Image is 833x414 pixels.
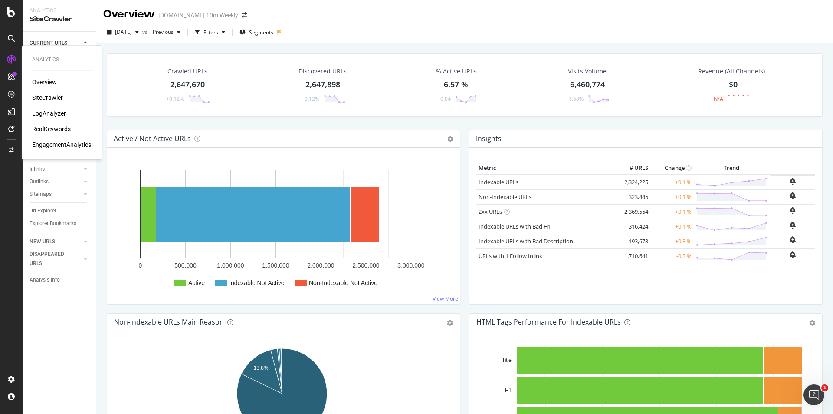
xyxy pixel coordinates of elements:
[650,234,694,248] td: +0.3 %
[30,275,90,285] a: Analysis Info
[32,56,91,63] div: Analytics
[790,251,796,258] div: bell-plus
[479,237,573,245] a: Indexable URLs with Bad Description
[166,95,184,103] div: +0.12%
[158,11,238,20] div: [DOMAIN_NAME] 10m Weekly
[790,192,796,199] div: bell-plus
[479,222,551,230] a: Indexable URLs with Bad H1
[30,165,81,174] a: Inlinks
[149,25,184,39] button: Previous
[698,67,765,76] span: Revenue (All Channels)
[254,365,269,371] text: 13.8%
[479,252,542,260] a: URLs with 1 Follow Inlink
[149,28,174,36] span: Previous
[30,39,67,48] div: CURRENT URLS
[249,29,273,36] span: Segments
[32,93,63,102] a: SiteCrawler
[30,165,45,174] div: Inlinks
[30,237,81,246] a: NEW URLS
[433,295,458,302] a: View More
[476,318,621,326] div: HTML Tags Performance for Indexable URLs
[809,320,815,326] div: gear
[803,384,824,405] iframe: Intercom live chat
[115,28,132,36] span: 2025 Aug. 29th
[30,7,89,14] div: Analytics
[570,79,605,90] div: 6,460,774
[32,78,57,86] a: Overview
[821,384,828,391] span: 1
[32,140,91,149] a: EngagementAnalytics
[103,7,155,22] div: Overview
[262,262,289,269] text: 1,500,000
[729,79,738,89] span: $0
[242,12,247,18] div: arrow-right-arrow-left
[191,25,229,39] button: Filters
[616,204,650,219] td: 2,369,554
[790,207,796,214] div: bell-plus
[397,262,424,269] text: 3,000,000
[30,177,49,186] div: Outlinks
[650,204,694,219] td: +0.1 %
[229,279,285,286] text: Indexable Not Active
[114,133,191,145] h4: Active / Not Active URLs
[114,318,224,326] div: Non-Indexable URLs Main Reason
[188,279,205,286] text: Active
[32,109,66,118] a: LogAnalyzer
[103,25,142,39] button: [DATE]
[30,237,55,246] div: NEW URLS
[30,206,56,215] div: Url Explorer
[714,95,723,103] div: N/A
[616,189,650,204] td: 323,445
[30,177,81,186] a: Outlinks
[30,250,73,268] div: DISAPPEARED URLS
[447,320,453,326] div: gear
[437,95,451,103] div: +0.04
[114,162,453,297] svg: A chart.
[30,250,81,268] a: DISAPPEARED URLS
[616,219,650,234] td: 316,424
[30,219,76,228] div: Explorer Bookmarks
[142,28,149,36] span: vs
[203,29,218,36] div: Filters
[307,262,334,269] text: 2,000,000
[30,190,81,199] a: Sitemaps
[167,67,207,76] div: Crawled URLs
[309,279,377,286] text: Non-Indexable Not Active
[505,388,512,394] text: H1
[305,79,340,90] div: 2,647,898
[502,357,512,363] text: Title
[650,219,694,234] td: +0.1 %
[32,125,71,133] div: RealKeywords
[447,136,453,142] i: Options
[302,95,319,103] div: +0.12%
[616,248,650,263] td: 1,710,641
[236,25,277,39] button: Segments
[616,162,650,175] th: # URLS
[567,95,584,103] div: -1.58%
[650,162,694,175] th: Change
[436,67,476,76] div: % Active URLs
[790,236,796,243] div: bell-plus
[170,79,205,90] div: 2,647,670
[30,39,81,48] a: CURRENT URLS
[790,178,796,185] div: bell-plus
[479,178,518,186] a: Indexable URLs
[30,190,52,199] div: Sitemaps
[139,262,142,269] text: 0
[298,67,347,76] div: Discovered URLs
[30,219,90,228] a: Explorer Bookmarks
[30,206,90,215] a: Url Explorer
[476,162,616,175] th: Metric
[174,262,197,269] text: 500,000
[479,208,502,215] a: 2xx URLs
[790,222,796,229] div: bell-plus
[30,275,60,285] div: Analysis Info
[479,193,531,201] a: Non-Indexable URLs
[694,162,770,175] th: Trend
[568,67,607,76] div: Visits Volume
